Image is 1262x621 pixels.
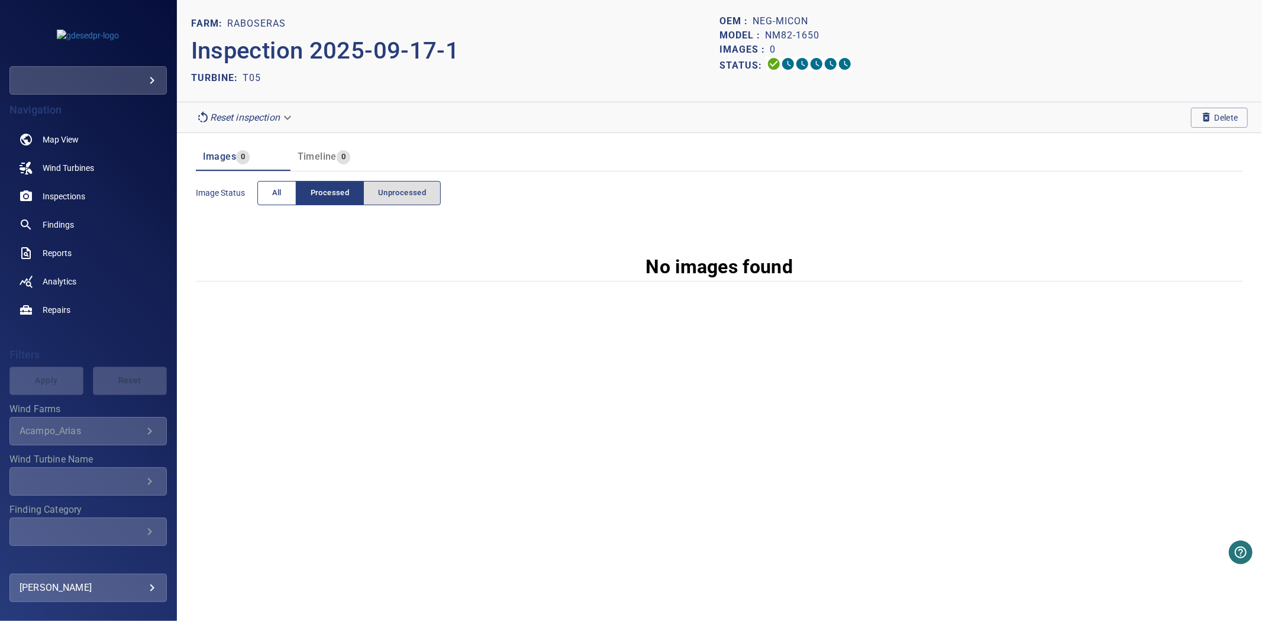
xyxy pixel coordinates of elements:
span: Delete [1200,111,1238,124]
span: Images [203,151,236,162]
a: repairs noActive [9,296,167,324]
label: Wind Turbine Name [9,455,167,464]
label: Wind Farms [9,405,167,414]
span: Map View [43,134,79,145]
button: Unprocessed [363,181,441,205]
p: TURBINE: [191,71,243,85]
p: T05 [243,71,261,85]
button: All [257,181,296,205]
span: Timeline [298,151,337,162]
svg: Matching 0% [824,57,838,71]
a: windturbines noActive [9,154,167,182]
span: Processed [311,186,349,200]
div: [PERSON_NAME] [20,578,157,597]
p: Status: [719,57,767,74]
button: Delete [1191,108,1248,128]
span: Reports [43,247,72,259]
p: No images found [646,253,793,281]
span: Repairs [43,304,70,316]
div: Acampo_Arias [20,425,143,436]
p: NM82-1650 [765,28,819,43]
h4: Navigation [9,104,167,116]
span: 0 [236,150,250,164]
span: All [272,186,282,200]
span: Inspections [43,190,85,202]
label: Finding Category [9,505,167,515]
p: Images : [719,43,770,57]
p: 0 [770,43,776,57]
div: imageStatus [257,181,441,205]
span: Wind Turbines [43,162,94,174]
a: map noActive [9,125,167,154]
a: reports noActive [9,239,167,267]
p: Inspection 2025-09-17-1 [191,33,719,69]
p: Model : [719,28,765,43]
svg: Uploading 100% [767,57,781,71]
svg: Classification 0% [838,57,852,71]
em: Reset inspection [210,112,280,123]
p: Raboseras [227,17,286,31]
span: Findings [43,219,74,231]
div: Wind Turbine Name [9,467,167,496]
p: OEM : [719,14,753,28]
a: inspections noActive [9,182,167,211]
a: analytics noActive [9,267,167,296]
div: gdesedpr [9,66,167,95]
span: Analytics [43,276,76,287]
span: Image Status [196,187,257,199]
a: findings noActive [9,211,167,239]
div: Reset inspection [191,107,299,128]
p: FARM: [191,17,227,31]
span: 0 [337,150,350,164]
svg: Data Formatted 0% [781,57,795,71]
img: gdesedpr-logo [57,30,119,41]
button: Processed [296,181,364,205]
svg: Selecting 0% [795,57,809,71]
svg: ML Processing 0% [809,57,824,71]
div: Wind Farms [9,417,167,445]
h4: Filters [9,349,167,361]
span: Unprocessed [378,186,426,200]
p: NEG-Micon [753,14,808,28]
div: Finding Category [9,517,167,546]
